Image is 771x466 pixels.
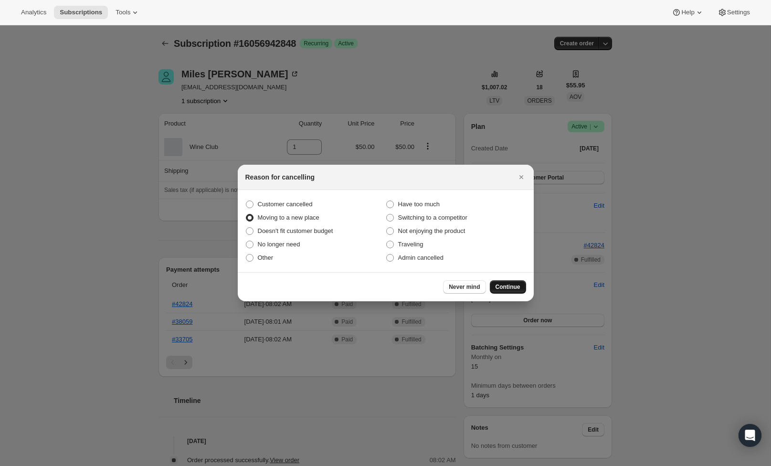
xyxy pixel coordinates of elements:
span: Have too much [398,201,440,208]
span: Other [258,254,274,261]
span: Never mind [449,283,480,291]
span: Help [681,9,694,16]
button: Continue [490,280,526,294]
button: Subscriptions [54,6,108,19]
span: Traveling [398,241,423,248]
span: Continue [496,283,520,291]
span: Analytics [21,9,46,16]
span: Not enjoying the product [398,227,465,234]
div: Open Intercom Messenger [739,424,761,447]
span: Doesn't fit customer budget [258,227,333,234]
button: Close [515,170,528,184]
button: Never mind [443,280,486,294]
span: Switching to a competitor [398,214,467,221]
span: Admin cancelled [398,254,444,261]
h2: Reason for cancelling [245,172,315,182]
button: Settings [712,6,756,19]
span: Tools [116,9,130,16]
span: Customer cancelled [258,201,313,208]
span: No longer need [258,241,300,248]
button: Help [666,6,709,19]
span: Moving to a new place [258,214,319,221]
span: Subscriptions [60,9,102,16]
button: Tools [110,6,146,19]
button: Analytics [15,6,52,19]
span: Settings [727,9,750,16]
